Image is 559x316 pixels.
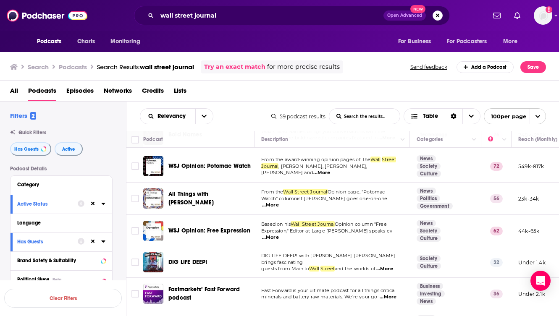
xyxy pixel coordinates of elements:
span: Has Guests [14,147,39,151]
span: Active [62,147,75,151]
a: Society [417,255,441,262]
span: Opinion column "Free [335,221,386,227]
button: Column Actions [469,135,479,145]
span: From the [261,189,283,195]
button: Column Actions [499,135,509,145]
a: All [10,84,18,101]
img: All Things with Kim Strassel [143,188,163,209]
span: Toggle select row [131,259,139,266]
span: ...More [313,170,330,176]
a: Fastmarkets’ Fast Forward podcast [143,284,163,304]
span: For Business [398,36,431,47]
span: 2 [30,112,36,120]
button: Show profile menu [534,6,552,25]
a: WSJ Opinion: Free Expression [143,221,163,241]
h2: Choose List sort [140,108,213,124]
span: New [410,5,425,13]
button: Has Guests [17,236,78,247]
span: Watch” columnist [PERSON_NAME] goes one-on-one [261,196,387,201]
a: Show notifications dropdown [490,8,504,23]
span: Wall [370,157,381,162]
span: Charts [77,36,95,47]
button: open menu [140,113,195,119]
div: Sort Direction [445,109,462,124]
span: minerals and battery raw materials. We’re your go- [261,294,379,300]
a: Politics [417,195,440,202]
button: Choose View [404,108,480,124]
button: Send feedback [408,63,450,71]
button: Save [520,61,546,73]
div: Language [17,220,100,226]
button: open menu [105,34,151,50]
span: Quick Filters [18,130,46,136]
div: Has Guests [17,239,72,245]
a: Business [417,283,443,290]
div: Open Intercom Messenger [530,271,551,291]
p: 23k-34k [518,195,539,202]
a: Credits [142,84,164,101]
button: Open AdvancedNew [383,10,426,21]
div: Brand Safety & Suitability [17,258,98,264]
div: Search podcasts, credits, & more... [134,6,450,25]
a: Podcasts [28,84,56,101]
span: Wall Street Journal [291,221,335,227]
span: Wall Street Journal [283,189,327,195]
p: Under 1.4k [518,259,546,266]
a: WSJ Opinion: Potomac Watch [168,162,251,170]
a: DIG LIFE DEEP! [143,252,163,272]
span: Toggle select row [131,162,139,170]
p: 72 [490,162,503,170]
p: 36 [490,290,503,298]
button: Category [17,179,105,190]
span: , [PERSON_NAME], [PERSON_NAME], [PERSON_NAME] and [261,163,367,176]
span: Episodes [66,84,94,101]
button: open menu [195,109,213,124]
div: Active Status [17,201,72,207]
h3: Podcasts [59,63,87,71]
button: open menu [441,34,499,50]
span: Expression," Editor-at-Large [PERSON_NAME] speaks ev [261,228,392,234]
a: Lists [174,84,186,101]
span: Fastmarkets’ Fast Forward podcast [168,286,240,301]
span: Monitoring [110,36,140,47]
a: Culture [417,235,441,242]
button: Column Actions [398,135,408,145]
span: WSJ Opinion: Free Expression [168,227,250,234]
div: Description [261,134,288,144]
button: Language [17,217,105,228]
div: Categories [417,134,443,144]
span: for more precise results [267,62,340,72]
span: wall street journal [140,63,194,71]
a: Add a Podcast [457,61,514,73]
p: 32 [490,258,503,266]
span: Wall [309,266,319,272]
span: ...More [380,294,396,300]
a: Fastmarkets’ Fast Forward podcast [168,285,252,302]
div: Category [17,182,100,188]
a: Society [417,227,441,234]
span: Street [320,266,335,272]
span: ...More [262,234,279,241]
button: Active Status [17,198,78,209]
p: 62 [490,227,503,235]
a: Government [417,203,453,209]
span: Logged in as HughE [534,6,552,25]
span: Based on his [261,221,291,227]
a: Podchaser - Follow, Share and Rate Podcasts [7,8,87,24]
button: Has Guests [10,142,51,156]
p: 44k-65k [518,227,539,235]
input: Search podcasts, credits, & more... [157,9,383,22]
button: open menu [392,34,442,50]
p: 549k-817k [518,163,544,170]
span: For Podcasters [447,36,487,47]
a: News [417,188,436,194]
a: Society [417,163,441,170]
span: and the worlds of [335,266,375,272]
button: Brand Safety & Suitability [17,255,105,266]
h2: Filters [10,112,36,120]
